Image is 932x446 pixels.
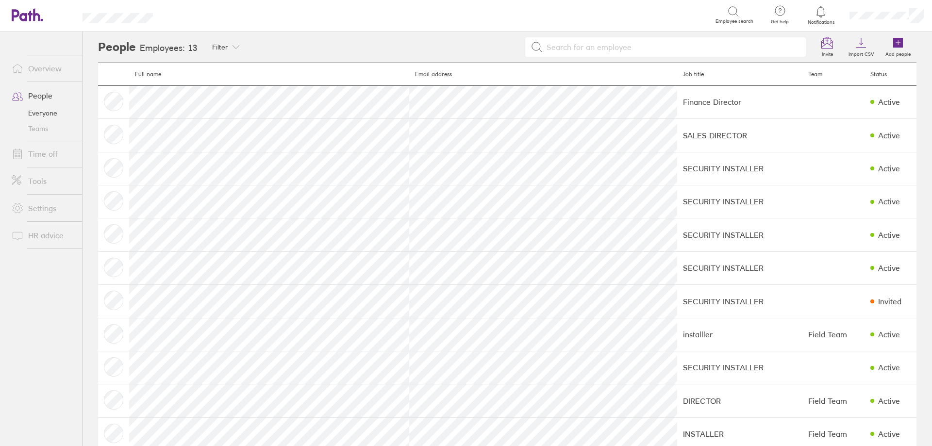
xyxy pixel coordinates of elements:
a: Add people [880,32,916,63]
div: Active [878,363,900,372]
div: Invited [878,297,901,306]
td: Field Team [802,384,864,417]
div: Active [878,197,900,206]
span: Get help [764,19,796,25]
a: Overview [4,59,82,78]
div: Active [878,330,900,339]
a: Time off [4,144,82,164]
h2: People [98,32,136,63]
a: Everyone [4,105,82,121]
td: SECURITY INSTALLER [677,218,803,251]
span: Filter [212,43,228,51]
span: Employee search [716,18,753,24]
td: SALES DIRECTOR [677,119,803,152]
a: Invite [812,32,843,63]
td: Finance Director [677,85,803,118]
a: People [4,86,82,105]
div: Active [878,164,900,173]
div: Active [878,429,900,438]
div: Active [878,98,900,106]
th: Job title [677,63,803,86]
td: DIRECTOR [677,384,803,417]
div: Active [878,131,900,140]
a: Teams [4,121,82,136]
a: HR advice [4,226,82,245]
td: SECURITY INSTALLER [677,185,803,218]
a: Notifications [805,5,837,25]
th: Email address [409,63,677,86]
a: Tools [4,171,82,191]
th: Full name [129,63,409,86]
div: Active [878,264,900,272]
span: Notifications [805,19,837,25]
td: SECURITY INSTALLER [677,285,803,318]
td: installler [677,318,803,351]
td: SECURITY INSTALLER [677,351,803,384]
a: Settings [4,198,82,218]
input: Search for an employee [543,38,800,56]
h3: Employees: 13 [140,43,198,53]
div: Search [179,10,204,19]
div: Active [878,396,900,405]
th: Team [802,63,864,86]
label: Invite [816,49,839,57]
div: Active [878,231,900,239]
td: SECURITY INSTALLER [677,152,803,185]
label: Import CSV [843,49,880,57]
td: Field Team [802,318,864,351]
a: Import CSV [843,32,880,63]
label: Add people [880,49,916,57]
td: SECURITY INSTALLER [677,251,803,284]
th: Status [865,63,917,86]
